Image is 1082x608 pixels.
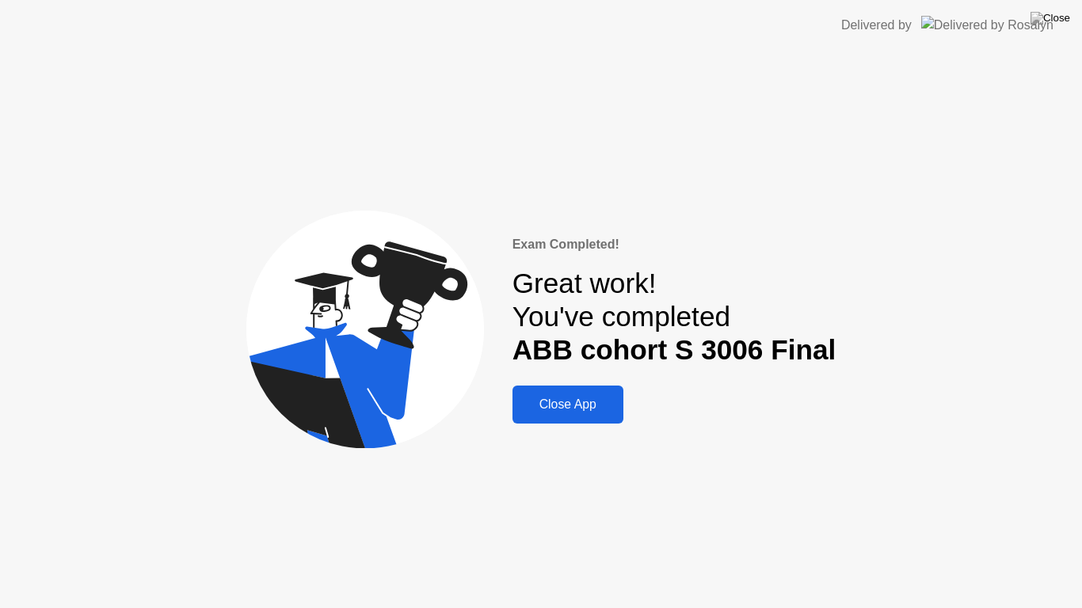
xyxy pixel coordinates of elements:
div: Delivered by [841,16,912,35]
div: Great work! You've completed [512,267,836,367]
div: Close App [517,397,619,412]
div: Exam Completed! [512,235,836,254]
img: Close [1031,12,1070,25]
button: Close App [512,386,623,424]
b: ABB cohort S 3006 Final [512,334,836,365]
img: Delivered by Rosalyn [921,16,1053,34]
